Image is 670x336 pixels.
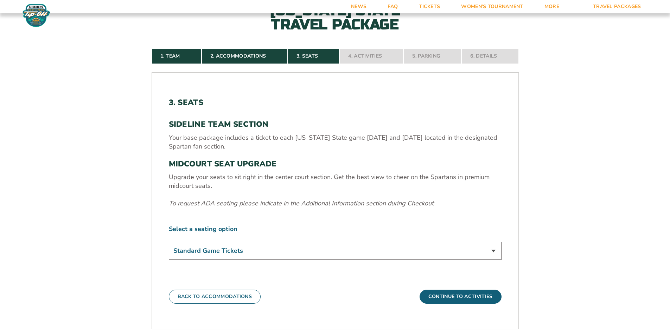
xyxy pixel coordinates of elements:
h3: MIDCOURT SEAT UPGRADE [169,159,502,169]
em: To request ADA seating please indicate in the Additional Information section during Checkout [169,199,434,207]
p: Upgrade your seats to sit right in the center court section. Get the best view to cheer on the Sp... [169,173,502,190]
img: Fort Myers Tip-Off [21,4,52,27]
a: 1. Team [152,48,202,64]
p: Your base package includes a ticket to each [US_STATE] State game [DATE] and [DATE] located in th... [169,133,502,151]
a: 2. Accommodations [202,48,288,64]
button: Back To Accommodations [169,290,261,304]
label: Select a seating option [169,225,502,233]
h2: [US_STATE] State Travel Package [258,4,413,32]
button: Continue To Activities [420,290,502,304]
h2: 3. Seats [169,98,502,107]
h3: SIDELINE TEAM SECTION [169,120,502,129]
